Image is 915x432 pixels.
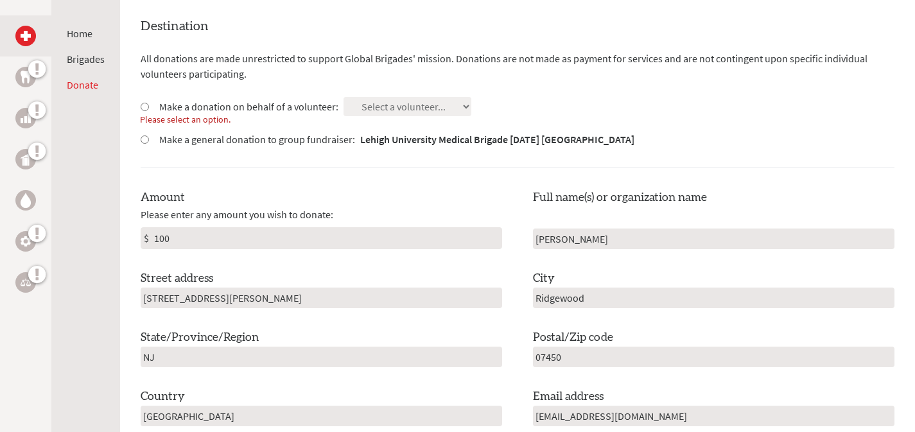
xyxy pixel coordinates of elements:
a: Legal Empowerment [15,272,36,293]
label: Postal/Zip code [533,329,613,347]
a: Water [15,190,36,211]
a: Public Health [15,149,36,169]
img: Water [21,193,31,207]
img: Business [21,113,31,123]
strong: Lehigh University Medical Brigade [DATE] [GEOGRAPHIC_DATA] [360,133,634,146]
input: email@example.com [533,406,894,426]
p: Please select an option. [140,114,231,125]
label: Full name(s) or organization name [533,189,707,207]
img: Legal Empowerment [21,279,31,286]
img: Engineering [21,236,31,246]
p: All donations are made unrestricted to support Global Brigades' mission. Donations are not made a... [141,51,894,82]
label: Country [141,388,185,406]
input: Country [141,406,502,426]
input: Your address [141,288,502,308]
input: Enter Amount [152,228,501,248]
input: State/Province/Region [141,347,502,367]
input: Postal/Zip code [533,347,894,367]
a: Business [15,108,36,128]
a: Dental [15,67,36,87]
a: Brigades [67,53,105,65]
label: Amount [141,189,185,207]
li: Brigades [67,51,105,67]
li: Home [67,26,105,41]
img: Dental [21,71,31,83]
input: Your name [533,229,894,249]
input: City [533,288,894,308]
a: Donate [67,78,98,91]
span: Please enter any amount you wish to donate: [141,207,333,222]
img: Public Health [21,153,31,166]
label: Make a general donation to group fundraiser: [159,132,634,147]
div: $ [141,228,152,248]
img: Medical [21,31,31,41]
label: Make a donation on behalf of a volunteer: [159,99,338,114]
label: City [533,270,555,288]
label: State/Province/Region [141,329,259,347]
a: Medical [15,26,36,46]
h4: Destination [141,17,894,35]
li: Donate [67,77,105,92]
label: Email address [533,388,604,406]
label: Street address [141,270,213,288]
a: Engineering [15,231,36,252]
a: Home [67,27,92,40]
